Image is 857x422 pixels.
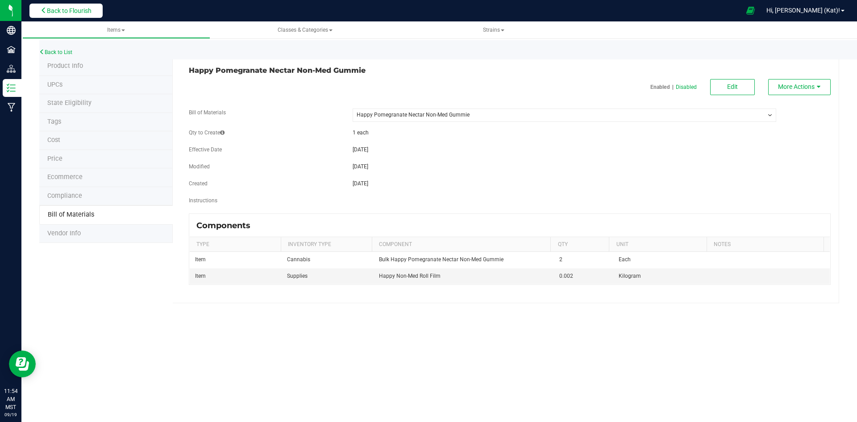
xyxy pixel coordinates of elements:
label: Effective Date [189,146,222,154]
th: Notes [707,237,824,252]
span: Product Info [47,62,83,70]
span: Bulk Happy Pomegranate Nectar Non-Med Gummie [379,256,503,263]
label: Instructions [189,196,217,205]
label: Modified [189,163,210,171]
button: Back to Flourish [29,4,103,18]
label: Qty to Create [189,129,225,137]
inline-svg: Distribution [7,64,16,73]
p: Disabled [676,83,697,91]
span: Items [107,27,125,33]
inline-svg: Facilities [7,45,16,54]
h3: Happy Pomegranate Nectar Non-Med Gummie [189,67,503,75]
th: Inventory Type [281,237,372,252]
span: 2 [559,256,562,263]
span: | [670,83,676,91]
span: [DATE] [353,180,368,187]
p: 09/19 [4,411,17,418]
span: Kilogram [619,273,641,279]
span: Tag [47,99,92,107]
span: Classes & Categories [278,27,333,33]
inline-svg: Inventory [7,84,16,92]
span: Compliance [47,192,82,200]
span: Supplies [287,273,308,279]
inline-svg: Manufacturing [7,103,16,112]
span: Tag [47,81,62,88]
th: Qty [550,237,609,252]
a: Back to List [39,49,72,55]
span: Edit [727,83,738,90]
span: Item [195,256,206,263]
span: 0.002 [559,273,573,279]
span: Happy Non-Med Roll Film [379,273,441,279]
span: Back to Flourish [47,7,92,14]
span: Price [47,155,62,163]
span: Cost [47,136,60,144]
span: Cannabis [287,256,310,263]
button: More Actions [768,79,831,95]
span: Tag [47,118,61,125]
span: [DATE] [353,146,368,153]
button: Edit [710,79,755,95]
span: Strains [483,27,504,33]
span: Ecommerce [47,173,83,181]
span: 1 each [353,130,369,136]
span: Item [195,273,206,279]
th: Unit [609,237,707,252]
span: More Actions [778,83,815,90]
label: Created [189,180,208,188]
label: Bill of Materials [189,109,226,117]
span: The quantity of the item or item variation expected to be created from the component quantities e... [220,130,225,136]
span: Bill of Materials [48,211,94,218]
inline-svg: Company [7,26,16,35]
span: Open Ecommerce Menu [741,2,761,19]
th: Type [190,237,281,252]
span: Hi, [PERSON_NAME] (Kat)! [766,7,840,14]
iframe: Resource center [9,351,36,377]
span: [DATE] [353,163,368,170]
th: Component [372,237,551,252]
span: Each [619,256,631,263]
p: 11:54 AM MST [4,387,17,411]
span: Vendor Info [47,230,81,237]
div: Components [196,221,257,230]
